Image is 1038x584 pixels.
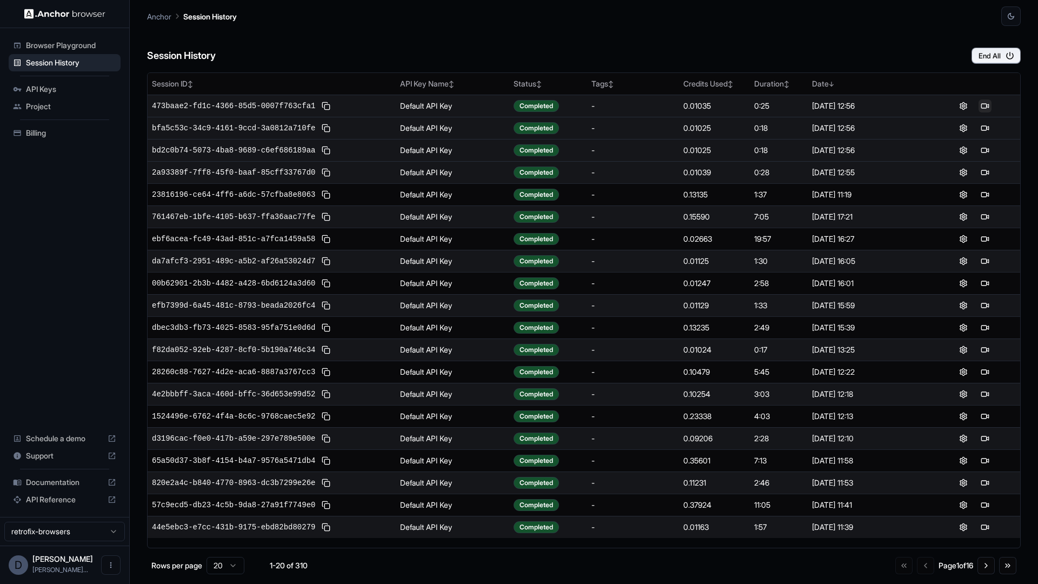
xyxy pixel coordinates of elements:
div: 0.01035 [683,101,746,111]
div: Completed [514,322,559,334]
div: [DATE] 16:01 [812,278,924,289]
div: Completed [514,477,559,489]
div: 7:13 [754,455,803,466]
td: Default API Key [396,205,509,228]
div: 0.01024 [683,344,746,355]
div: Completed [514,499,559,511]
div: Project [9,98,121,115]
td: Default API Key [396,494,509,516]
div: [DATE] 12:56 [812,123,924,134]
td: Default API Key [396,405,509,427]
div: [DATE] 11:53 [812,477,924,488]
div: 0.01039 [683,167,746,178]
div: Completed [514,344,559,356]
div: Completed [514,455,559,467]
div: Documentation [9,474,121,491]
div: 0:18 [754,123,803,134]
td: Default API Key [396,139,509,161]
div: - [591,211,675,222]
div: 0.02663 [683,234,746,244]
p: Anchor [147,11,171,22]
span: 44e5ebc3-e7cc-431b-9175-ebd82bd80279 [152,522,315,533]
td: Default API Key [396,228,509,250]
div: [DATE] 13:25 [812,344,924,355]
div: [DATE] 16:05 [812,256,924,267]
div: - [591,123,675,134]
span: ↕ [188,80,193,88]
span: ebf6acea-fc49-43ad-851c-a7fca1459a58 [152,234,315,244]
div: Completed [514,255,559,267]
div: 7:05 [754,211,803,222]
td: Default API Key [396,361,509,383]
div: 0.15590 [683,211,746,222]
span: 00b62901-2b3b-4482-a428-6bd6124a3d60 [152,278,315,289]
div: D [9,555,28,575]
span: daniel@retrofix.ai [32,566,88,574]
div: Completed [514,410,559,422]
div: Completed [514,366,559,378]
div: Status [514,78,583,89]
div: - [591,411,675,422]
div: 0.35601 [683,455,746,466]
div: [DATE] 11:41 [812,500,924,510]
div: API Key Name [400,78,505,89]
span: bd2c0b74-5073-4ba8-9689-c6ef686189aa [152,145,315,156]
div: 2:58 [754,278,803,289]
div: [DATE] 12:13 [812,411,924,422]
button: End All [972,48,1021,64]
span: API Keys [26,84,116,95]
div: Schedule a demo [9,430,121,447]
div: 0.09206 [683,433,746,444]
div: Session ID [152,78,391,89]
div: - [591,256,675,267]
div: 0.01163 [683,522,746,533]
div: Completed [514,277,559,289]
div: [DATE] 11:19 [812,189,924,200]
div: 3:03 [754,389,803,400]
td: Default API Key [396,449,509,472]
div: 4:03 [754,411,803,422]
div: Date [812,78,924,89]
div: - [591,189,675,200]
span: ↕ [608,80,614,88]
div: Session History [9,54,121,71]
div: 0.01129 [683,300,746,311]
div: Credits Used [683,78,746,89]
div: 0.01025 [683,145,746,156]
span: 473baae2-fd1c-4366-85d5-0007f763cfa1 [152,101,315,111]
span: ↕ [784,80,789,88]
div: 19:57 [754,234,803,244]
span: 65a50d37-3b8f-4154-b4a7-9576a5471db4 [152,455,315,466]
div: Completed [514,233,559,245]
div: Support [9,447,121,464]
div: Browser Playground [9,37,121,54]
span: Schedule a demo [26,433,103,444]
div: [DATE] 11:58 [812,455,924,466]
div: Tags [591,78,675,89]
div: Completed [514,521,559,533]
div: Completed [514,300,559,311]
span: ↓ [829,80,834,88]
div: 2:49 [754,322,803,333]
div: [DATE] 12:55 [812,167,924,178]
div: - [591,389,675,400]
div: [DATE] 12:22 [812,367,924,377]
span: Daniel Portela [32,554,93,563]
h6: Session History [147,48,216,64]
div: 0:17 [754,344,803,355]
div: 0:18 [754,145,803,156]
div: 0:25 [754,101,803,111]
div: - [591,322,675,333]
td: Default API Key [396,516,509,538]
div: [DATE] 16:27 [812,234,924,244]
td: Default API Key [396,427,509,449]
td: Default API Key [396,294,509,316]
div: Page 1 of 16 [939,560,973,571]
td: Default API Key [396,316,509,339]
div: - [591,278,675,289]
div: - [591,455,675,466]
td: Default API Key [396,161,509,183]
span: Billing [26,128,116,138]
div: 1-20 of 310 [262,560,316,571]
div: 0.10254 [683,389,746,400]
